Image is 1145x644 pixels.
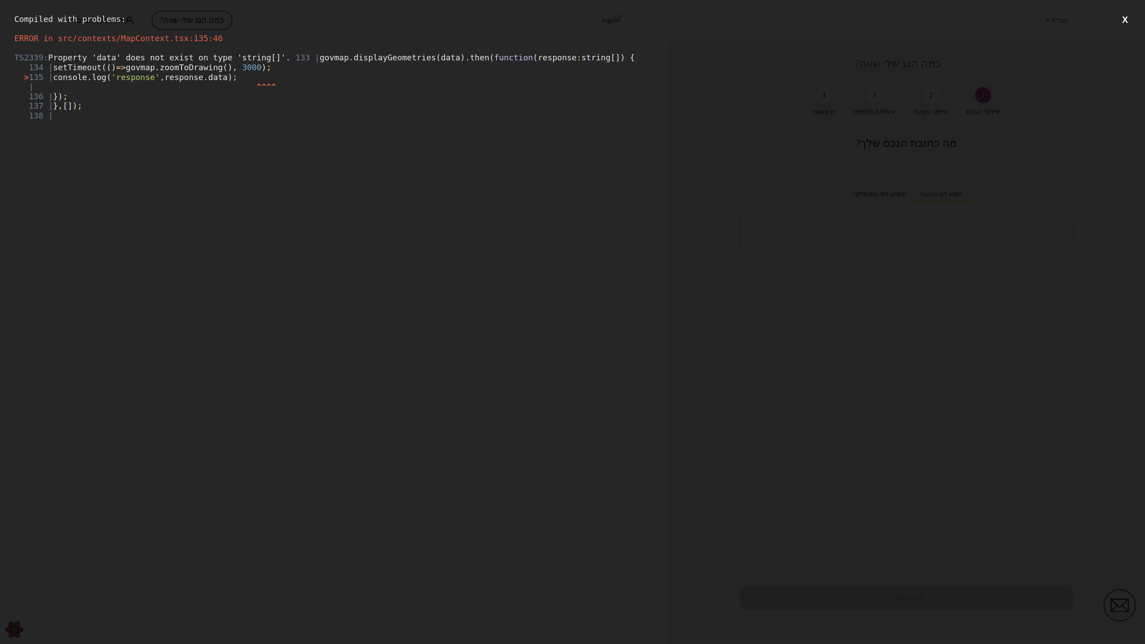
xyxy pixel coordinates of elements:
[14,53,1131,120] div: Property 'data' does not exist on type 'string[]'.
[233,63,237,72] span: ,
[233,72,237,82] span: ;
[14,53,48,62] span: TS2339:
[87,72,92,82] span: .
[29,101,53,110] span: 137 |
[77,101,82,110] span: ;
[63,92,68,101] span: ;
[24,72,29,82] span: >
[204,72,208,82] span: .
[267,63,271,72] span: ;
[14,34,223,43] span: ERROR in src/contexts/MapContext.tsx:135:46
[29,111,53,120] span: 138 |
[267,82,271,91] span: ^
[24,72,237,82] span: console log( response data)
[242,63,261,72] span: 3000
[257,82,262,91] span: ^
[271,82,276,91] span: ^
[14,14,126,24] span: Compiled with problems:
[58,101,63,110] span: ,
[111,72,160,82] span: 'response'
[116,63,126,72] span: =>
[296,53,320,62] span: 133 |
[160,72,165,82] span: ,
[577,53,581,62] span: :
[291,53,635,62] span: govmap displayGeometries(data) then( (response string[]) {
[29,92,53,101] span: 136 |
[29,63,53,72] span: 134 |
[24,63,271,72] span: setTimeout(() govmap zoomToDrawing() )
[155,63,160,72] span: .
[1120,14,1131,25] button: X
[262,82,267,91] span: ^
[24,101,82,110] span: } [])
[465,53,470,62] span: .
[24,92,68,101] span: })
[494,53,533,62] span: function
[29,82,34,91] span: |
[29,72,53,82] span: 135 |
[349,53,354,62] span: .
